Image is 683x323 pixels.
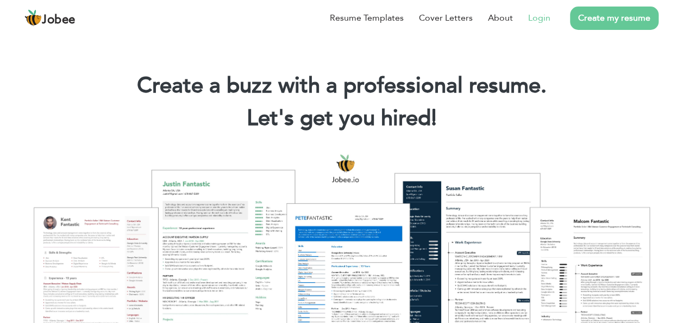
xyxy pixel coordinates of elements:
[24,9,76,27] a: Jobee
[419,11,473,24] a: Cover Letters
[16,72,667,100] h1: Create a buzz with a professional resume.
[528,11,550,24] a: Login
[330,11,404,24] a: Resume Templates
[570,7,659,30] a: Create my resume
[24,9,42,27] img: jobee.io
[42,14,76,26] span: Jobee
[431,103,436,133] span: |
[16,104,667,133] h2: Let's
[488,11,513,24] a: About
[300,103,437,133] span: get you hired!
